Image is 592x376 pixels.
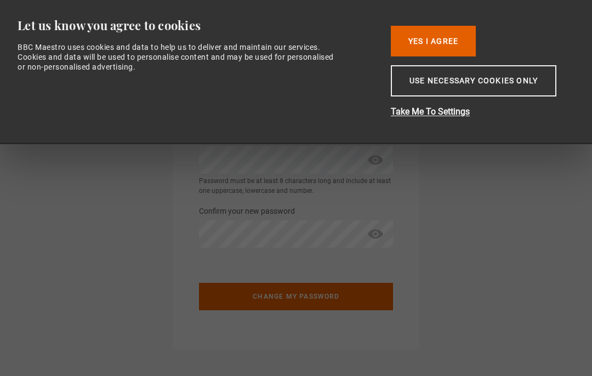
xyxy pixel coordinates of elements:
[367,146,384,174] span: show password
[391,26,476,56] button: Yes I Agree
[18,18,374,33] div: Let us know you agree to cookies
[367,220,384,248] span: show password
[199,205,295,218] label: Confirm your new password
[199,283,393,310] button: Change my password
[391,105,566,118] button: Take Me To Settings
[18,42,338,72] div: BBC Maestro uses cookies and data to help us to deliver and maintain our services. Cookies and da...
[391,65,556,96] button: Use necessary cookies only
[199,176,393,196] small: Password must be at least 8 characters long and include at least one uppercase, lowercase and num...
